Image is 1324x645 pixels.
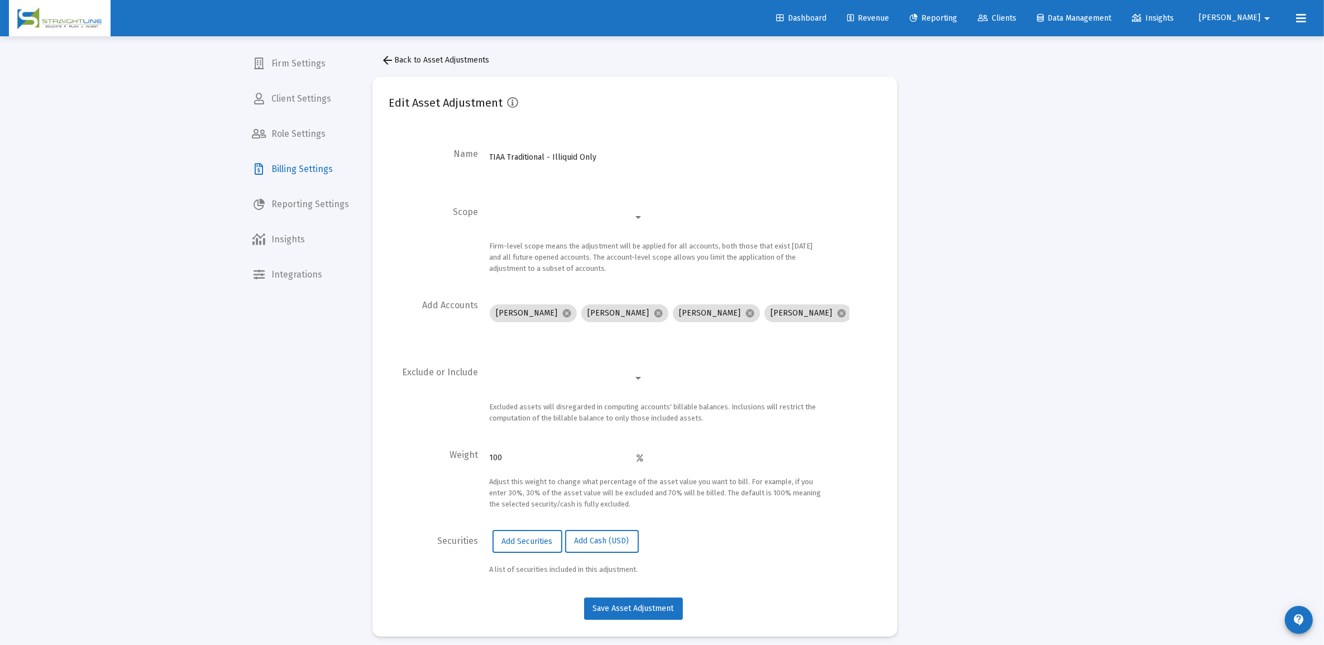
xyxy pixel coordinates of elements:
mat-icon: arrow_back [381,54,395,67]
span: Add Cash (USD) [575,537,629,546]
span: Insights [1132,13,1174,23]
div: A list of securities included in this adjustment. [490,564,825,575]
a: Billing Settings [243,156,359,183]
label: Securities [438,536,479,580]
mat-icon: cancel [654,308,664,318]
a: Data Management [1028,7,1120,30]
span: Revenue [847,13,889,23]
span: [PERSON_NAME] [1199,13,1260,23]
a: Client Settings [243,85,359,112]
div: Adjust this weight to change what percentage of the asset value you want to bill. For example, if... [490,476,825,510]
a: Integrations [243,261,359,288]
span: Save Asset Adjustment [593,604,674,613]
img: Dashboard [17,7,102,30]
label: Weight [450,450,479,516]
mat-chip: [PERSON_NAME] [764,304,852,322]
button: Add Cash (USD) [565,530,639,552]
mat-icon: cancel [562,308,572,318]
span: Clients [978,13,1016,23]
mat-chip: [PERSON_NAME] [581,304,668,322]
a: Firm Settings [243,50,359,77]
a: Reporting [901,7,966,30]
a: Insights [1123,7,1183,30]
span: Back to Asset Adjustments [381,55,490,65]
mat-chip: [PERSON_NAME] [490,304,577,322]
a: Dashboard [767,7,835,30]
a: Revenue [838,7,898,30]
mat-icon: cancel [745,308,756,318]
a: Clients [969,7,1025,30]
mat-icon: contact_support [1292,613,1306,627]
button: Save Asset Adjustment [584,598,683,620]
mat-chip-list: Account Selection [490,302,847,324]
div: Firm-level scope means the adjustment will be applied for all accounts, both those that exist [DA... [490,241,825,274]
input: 100.00 [490,453,637,462]
button: [PERSON_NAME] [1186,7,1287,29]
input: e.g. Standard Fee [490,153,643,162]
h2: Edit Asset Adjustment [389,94,503,112]
span: Dashboard [776,13,826,23]
label: Add Accounts [423,300,479,347]
div: Excluded assets will disregarded in computing accounts' billable balances. Inclusions will restri... [490,402,825,424]
span: Add Securities [502,537,553,546]
mat-chip: [PERSON_NAME] [673,304,760,322]
span: Reporting [910,13,957,23]
label: Exclude or Include [403,367,479,429]
label: Name [454,149,479,187]
span: Data Management [1037,13,1111,23]
button: Add Securities [493,530,562,552]
mat-icon: cancel [837,308,847,318]
label: Scope [453,207,479,280]
mat-icon: arrow_drop_down [1260,7,1274,30]
button: Back to Asset Adjustments [372,49,499,71]
a: Reporting Settings [243,191,359,218]
a: Insights [243,226,359,253]
a: Role Settings [243,121,359,147]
